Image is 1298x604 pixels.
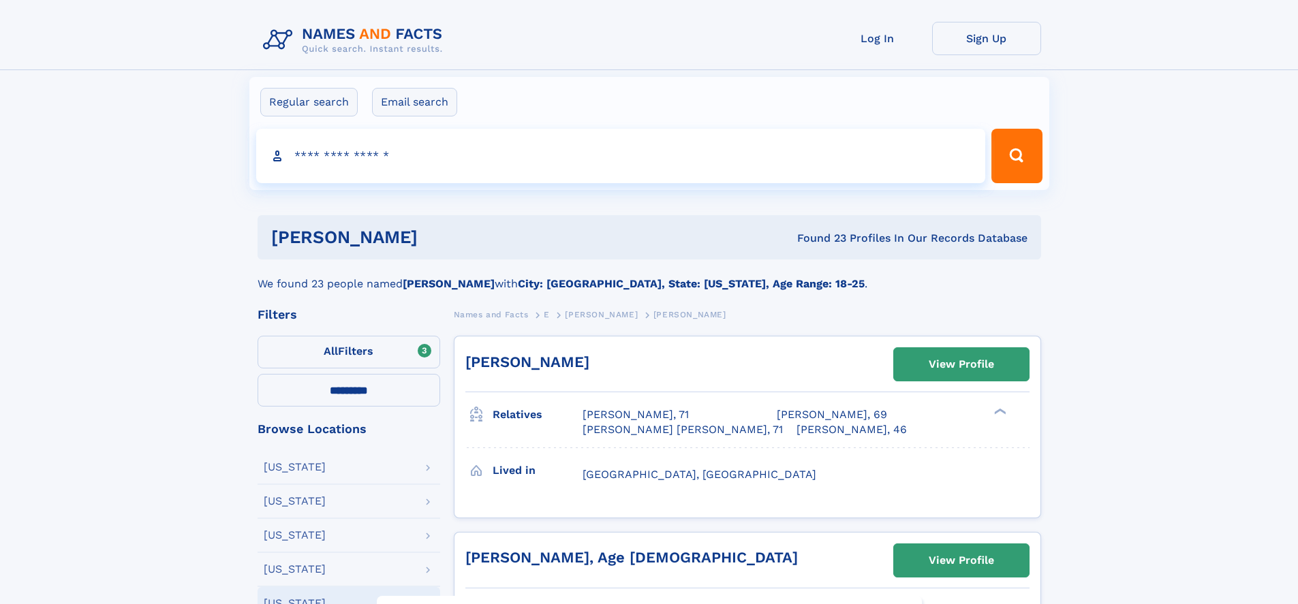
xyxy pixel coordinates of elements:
h3: Lived in [493,459,583,482]
a: Log In [823,22,932,55]
label: Regular search [260,88,358,116]
a: View Profile [894,348,1029,381]
a: [PERSON_NAME] [465,353,589,370]
div: [US_STATE] [264,462,326,473]
span: [PERSON_NAME] [565,310,638,319]
div: Browse Locations [258,423,440,435]
a: [PERSON_NAME], 46 [797,422,907,437]
div: Found 23 Profiles In Our Records Database [607,231,1027,246]
div: View Profile [929,349,994,380]
label: Filters [258,336,440,368]
a: View Profile [894,544,1029,577]
span: E [544,310,550,319]
div: Filters [258,308,440,321]
div: View Profile [929,545,994,576]
label: Email search [372,88,457,116]
a: [PERSON_NAME] [PERSON_NAME], 71 [583,422,783,437]
div: [US_STATE] [264,564,326,575]
div: [US_STATE] [264,496,326,507]
h1: [PERSON_NAME] [271,229,608,246]
a: E [544,306,550,323]
div: ❯ [991,407,1007,416]
a: Sign Up [932,22,1041,55]
div: [US_STATE] [264,530,326,541]
span: All [324,345,338,357]
a: [PERSON_NAME], 69 [777,407,887,422]
div: We found 23 people named with . [258,259,1041,292]
h3: Relatives [493,403,583,426]
span: [GEOGRAPHIC_DATA], [GEOGRAPHIC_DATA] [583,468,816,481]
button: Search Button [991,129,1042,183]
img: Logo Names and Facts [258,22,454,59]
a: [PERSON_NAME], 71 [583,407,689,422]
a: [PERSON_NAME] [565,306,638,323]
a: Names and Facts [454,306,529,323]
b: City: [GEOGRAPHIC_DATA], State: [US_STATE], Age Range: 18-25 [518,277,865,290]
a: [PERSON_NAME], Age [DEMOGRAPHIC_DATA] [465,549,798,566]
span: [PERSON_NAME] [653,310,726,319]
input: search input [256,129,986,183]
b: [PERSON_NAME] [403,277,495,290]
